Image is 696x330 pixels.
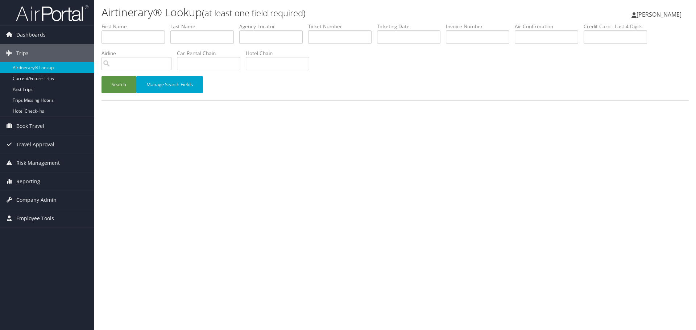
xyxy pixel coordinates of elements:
span: Travel Approval [16,135,54,154]
label: Car Rental Chain [177,50,246,57]
img: airportal-logo.png [16,5,88,22]
button: Search [101,76,136,93]
span: Trips [16,44,29,62]
span: Reporting [16,172,40,191]
span: Company Admin [16,191,57,209]
label: Air Confirmation [515,23,584,30]
label: Airline [101,50,177,57]
span: Risk Management [16,154,60,172]
label: Ticketing Date [377,23,446,30]
label: Invoice Number [446,23,515,30]
small: (at least one field required) [202,7,306,19]
span: Dashboards [16,26,46,44]
span: [PERSON_NAME] [637,11,681,18]
label: Last Name [170,23,239,30]
h1: Airtinerary® Lookup [101,5,493,20]
a: [PERSON_NAME] [631,4,689,25]
label: Agency Locator [239,23,308,30]
label: First Name [101,23,170,30]
label: Ticket Number [308,23,377,30]
label: Hotel Chain [246,50,315,57]
label: Credit Card - Last 4 Digits [584,23,652,30]
button: Manage Search Fields [136,76,203,93]
span: Employee Tools [16,209,54,227]
span: Book Travel [16,117,44,135]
